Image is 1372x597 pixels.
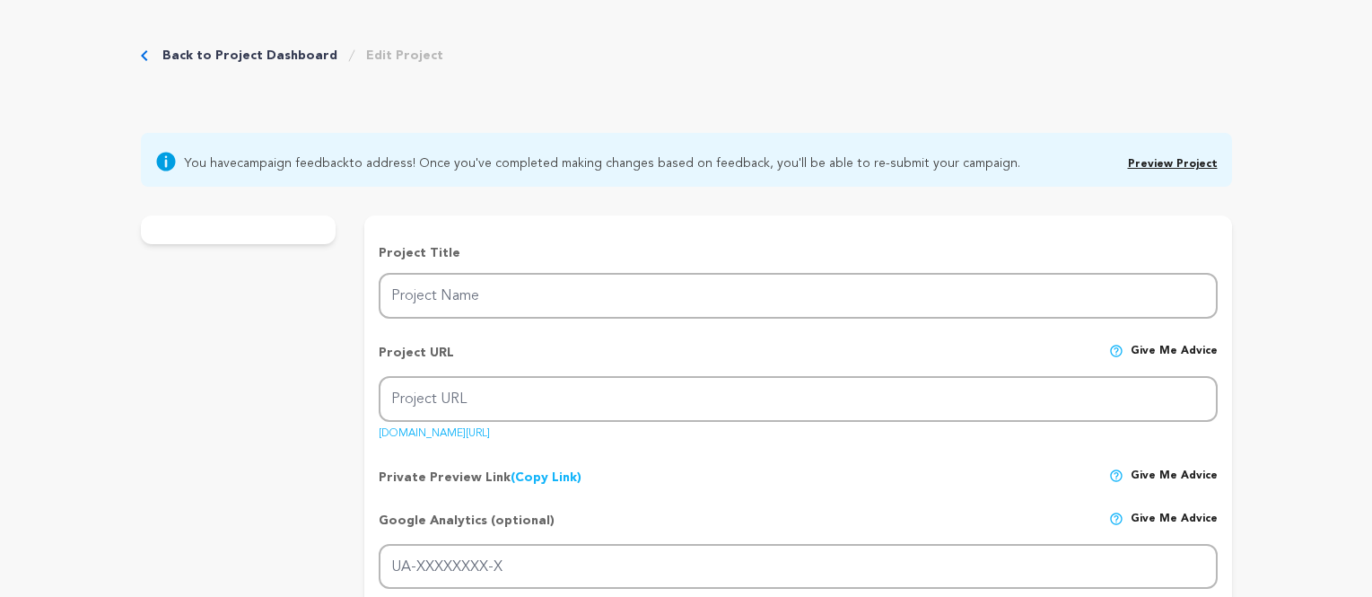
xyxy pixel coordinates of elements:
p: Private Preview Link [379,469,581,487]
a: campaign feedback [237,157,349,170]
a: [DOMAIN_NAME][URL] [379,421,490,439]
a: (Copy Link) [511,471,581,484]
a: Preview Project [1128,159,1218,170]
p: Google Analytics (optional) [379,512,555,544]
img: help-circle.svg [1109,469,1123,483]
input: Project URL [379,376,1217,422]
a: Back to Project Dashboard [162,47,337,65]
span: Give me advice [1131,344,1218,376]
input: UA-XXXXXXXX-X [379,544,1217,590]
input: Project Name [379,273,1217,319]
span: Give me advice [1131,512,1218,544]
div: Breadcrumb [141,47,443,65]
span: Give me advice [1131,469,1218,487]
a: Edit Project [366,47,443,65]
span: You have to address! Once you've completed making changes based on feedback, you'll be able to re... [184,151,1020,172]
p: Project URL [379,344,454,376]
img: help-circle.svg [1109,344,1123,358]
p: Project Title [379,244,1217,262]
img: help-circle.svg [1109,512,1123,526]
